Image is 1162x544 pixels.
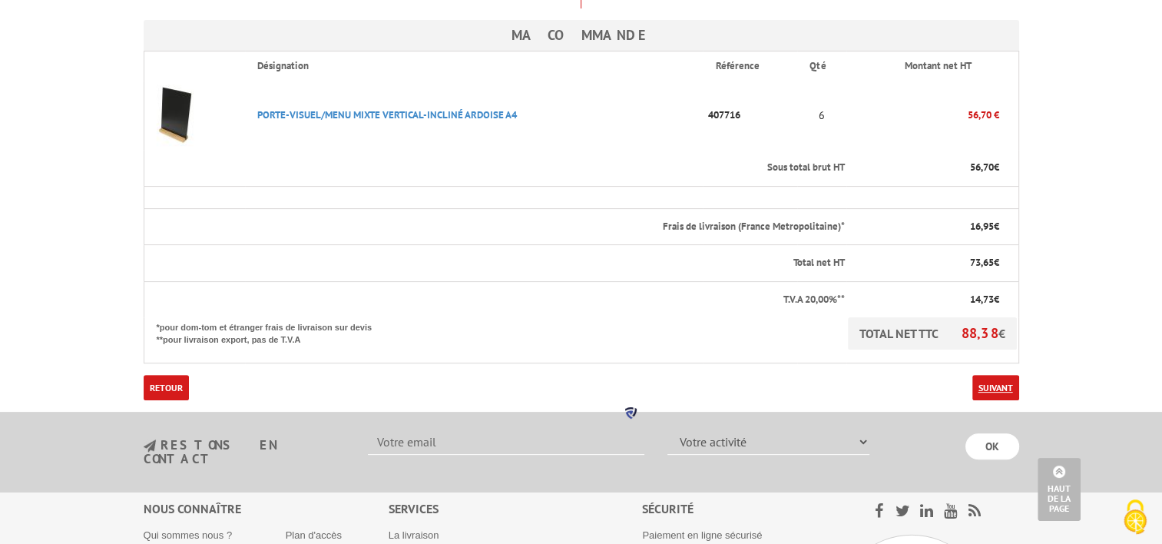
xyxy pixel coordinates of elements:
[848,317,1017,350] p: TOTAL NET TTC €
[1116,498,1154,536] img: Cookies (fenêtre modale)
[970,256,994,269] span: 73,65
[642,529,762,541] a: Paiement en ligne sécurisé
[144,375,189,400] a: Retour
[257,108,517,121] a: PORTE-VISUEL/MENU MIXTE VERTICAL-INCLINé ARDOISE A4
[144,208,846,245] th: Frais de livraison (France Metropolitaine)*
[389,529,439,541] a: La livraison
[703,101,797,128] p: 407716
[859,161,998,175] p: €
[144,150,846,186] th: Sous total brut HT
[144,20,1019,51] h3: Ma commande
[144,439,346,466] h3: restons en contact
[1108,492,1162,544] button: Cookies (fenêtre modale)
[144,245,846,282] th: Total net HT
[970,220,994,233] span: 16,95
[286,529,342,541] a: Plan d'accès
[144,529,233,541] a: Qui sommes nous ?
[1038,458,1081,521] a: Haut de la page
[144,440,156,453] img: newsletter.jpg
[144,85,206,146] img: PORTE-VISUEL/MENU MIXTE VERTICAL-INCLINé ARDOISE A4
[157,317,387,346] p: *pour dom-tom et étranger frais de livraison sur devis **pour livraison export, pas de T.V.A
[144,500,389,518] div: Nous connaître
[859,220,998,234] p: €
[642,500,835,518] div: Sécurité
[703,51,797,81] th: Référence
[965,433,1019,459] input: OK
[859,293,998,307] p: €
[859,59,1016,74] p: Montant net HT
[962,324,998,342] span: 88,38
[389,500,643,518] div: Services
[157,293,846,307] p: T.V.A 20,00%**
[846,101,998,128] p: 56,70 €
[859,256,998,270] p: €
[970,161,994,174] span: 56,70
[368,429,644,455] input: Votre email
[970,293,994,306] span: 14,73
[797,81,846,150] td: 6
[245,51,703,81] th: Désignation
[797,51,846,81] th: Qté
[972,375,1019,400] a: Suivant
